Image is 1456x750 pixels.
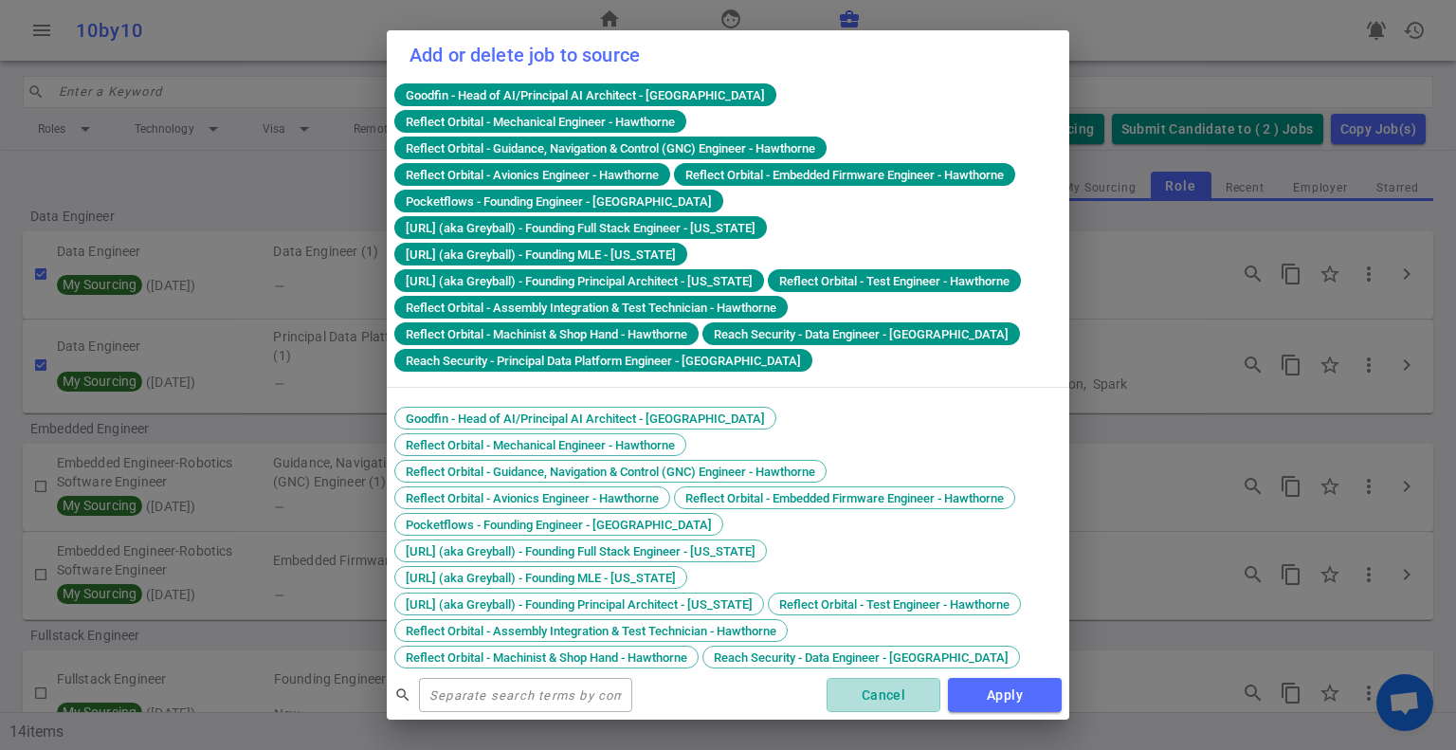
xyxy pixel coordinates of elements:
span: [URL] (aka Greyball) - Founding MLE - [US_STATE] [399,571,682,585]
span: Reflect Orbital - Mechanical Engineer - Hawthorne [399,438,682,452]
span: Reflect Orbital - Test Engineer - Hawthorne [772,274,1017,288]
span: search [394,686,411,704]
span: [URL] (aka Greyball) - Founding Principal Architect - [US_STATE] [399,597,759,612]
span: Reflect Orbital - Embedded Firmware Engineer - Hawthorne [678,168,1011,182]
span: [URL] (aka Greyball) - Founding Full Stack Engineer - [US_STATE] [398,221,763,235]
span: Goodfin - Head of AI/Principal AI Architect - [GEOGRAPHIC_DATA] [399,412,772,426]
input: Separate search terms by comma or space [419,680,632,710]
span: Reflect Orbital - Assembly Integration & Test Technician - Hawthorne [398,301,784,315]
span: Reflect Orbital - Assembly Integration & Test Technician - Hawthorne [399,624,783,638]
span: Reach Security - Data Engineer - [GEOGRAPHIC_DATA] [706,327,1016,341]
span: Reach Security - Data Engineer - [GEOGRAPHIC_DATA] [707,650,1015,665]
span: Reflect Orbital - Guidance, Navigation & Control (GNC) Engineer - Hawthorne [398,141,823,155]
span: Reflect Orbital - Mechanical Engineer - Hawthorne [398,115,682,129]
span: [URL] (aka Greyball) - Founding Full Stack Engineer - [US_STATE] [399,544,762,558]
span: [URL] (aka Greyball) - Founding Principal Architect - [US_STATE] [398,274,760,288]
span: Reflect Orbital - Machinist & Shop Hand - Hawthorne [399,650,694,665]
button: Cancel [827,678,940,713]
span: Reach Security - Principal Data Platform Engineer - [GEOGRAPHIC_DATA] [398,354,809,368]
span: Reflect Orbital - Avionics Engineer - Hawthorne [398,168,666,182]
span: Pocketflows - Founding Engineer - [GEOGRAPHIC_DATA] [398,194,719,209]
span: Reflect Orbital - Machinist & Shop Hand - Hawthorne [398,327,695,341]
span: Pocketflows - Founding Engineer - [GEOGRAPHIC_DATA] [399,518,719,532]
button: Apply [948,678,1062,713]
span: Reflect Orbital - Avionics Engineer - Hawthorne [399,491,665,505]
span: Goodfin - Head of AI/Principal AI Architect - [GEOGRAPHIC_DATA] [398,88,773,102]
span: Reflect Orbital - Embedded Firmware Engineer - Hawthorne [679,491,1010,505]
h2: Add or delete job to source [387,30,1069,80]
span: [URL] (aka Greyball) - Founding MLE - [US_STATE] [398,247,683,262]
span: Reflect Orbital - Test Engineer - Hawthorne [773,597,1016,612]
span: Reflect Orbital - Guidance, Navigation & Control (GNC) Engineer - Hawthorne [399,465,822,479]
